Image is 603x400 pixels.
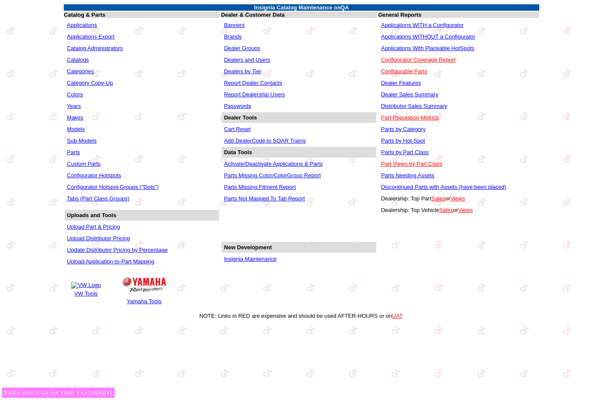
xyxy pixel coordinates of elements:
a: Sub-Models [67,137,96,144]
b: Dealer & Customer Data [221,12,285,18]
a: Banners [224,22,244,28]
a: Part Population Metrics [381,114,438,121]
a: Catalog Administrators [67,45,123,51]
a: Part Views by Part Class [381,161,442,167]
a: Categories [67,68,94,75]
a: Yamaha Logo Yamaha Tools [121,273,167,306]
b: Catalog & Parts [64,12,105,18]
img: VW Logo [71,282,101,289]
b: Uploads and Tools [67,212,116,218]
a: Models [67,126,85,132]
a: Sales [431,195,446,202]
a: Activate/Deactivate Applications & Parts [224,161,323,167]
a: Cart Reset [224,126,250,132]
a: Views [450,195,465,202]
a: UAT [392,313,402,319]
a: Dealer Groups [224,45,260,51]
a: Dealers and Users [224,57,270,63]
a: Parts [67,149,80,155]
a: Brands [224,33,241,40]
a: Parts Needing Assets [381,172,434,179]
a: Colors [67,91,83,98]
a: Applications WITHOUT a Configurator [381,33,475,40]
a: Parts by Hot-Spot [381,137,425,144]
a: Upload Application-to-Part Mapping [67,258,154,265]
a: Parts Not Mapped To Tab Report [224,195,305,202]
td: Dealership: Top Part or [379,193,538,204]
b: Data Tools [224,149,252,155]
span: QA [341,4,349,11]
a: Discontinued Parts with Assets (have been placed) [381,184,506,190]
a: Dealers by Tier [224,68,261,75]
a: Update Distributor Pricing by Percentage [67,247,168,253]
td: Insignia Catalog Maintenance on [64,4,539,11]
a: Applications [67,22,97,28]
td: VW Tools [71,290,101,297]
a: Parts by Part Class [381,149,428,155]
a: Configurator Coverage Report [381,57,455,63]
a: Years [67,103,81,109]
a: Custom Parts [67,161,101,167]
a: Sales [439,207,453,213]
a: Dealer Features [381,80,421,86]
div: NOTE: Links in RED are expensive and should be used AFTER-HOURS or on . [3,313,600,319]
b: General Reports [378,12,421,18]
a: Configurator Hotspots [67,172,121,179]
a: Makes [67,114,83,121]
a: Report Dealership Users [224,91,285,98]
a: Configurable Parts [381,68,427,75]
td: Dealership: Top Vehicle or [379,205,538,215]
a: Parts Missing Color/ColorGroup Report [224,172,321,179]
a: Upload Distributor Pricing [67,235,130,242]
a: Views [458,207,472,213]
a: Dealer Sales Summary [381,91,438,98]
a: Tabs (Part Class Groups) [67,195,129,202]
a: Applications Export [67,33,114,40]
a: VW Logo VW Tools [70,281,102,298]
a: Applications WITH a Configurator [381,22,463,28]
a: Distributor Sales Summary [381,103,447,109]
td: Yamaha Tools [122,298,166,305]
a: Catalogs [67,57,89,63]
a: Parts by Category [381,126,425,132]
img: Yamaha Logo [122,277,166,292]
a: Add DealerCode to SOAR Traing [224,137,306,144]
a: Report Dealer Contacts [224,80,282,86]
a: Upload Part & Pricing [67,224,120,230]
a: Passwords [224,103,251,109]
b: New Development [224,244,272,251]
a: Configurator Hotspot Groups ("Dots") [67,184,158,190]
a: Applications With Placeable HotSpots [381,45,474,51]
b: Dealer Tools [224,114,257,121]
a: Insignia Maintenance [224,256,276,262]
a: Category Copy-Up [67,80,113,86]
a: Parts Missing Fitment Report [224,184,296,190]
